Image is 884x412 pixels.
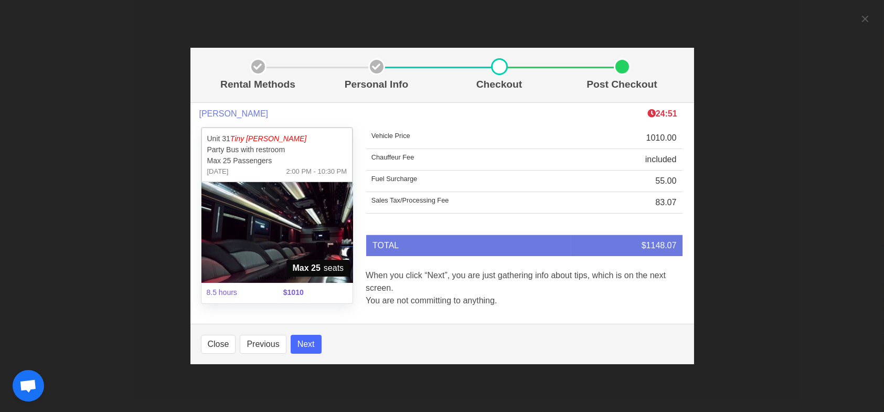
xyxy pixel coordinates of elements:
td: Vehicle Price [366,128,571,149]
td: TOTAL [366,235,571,256]
img: 31%2002.jpg [201,182,353,283]
span: [DATE] [207,166,229,177]
span: The clock is ticking ⁠— this timer shows how long we'll hold this limo during checkout. If time r... [647,109,677,118]
td: 1010.00 [571,128,683,149]
p: Party Bus with restroom [207,144,347,155]
p: Rental Methods [205,77,311,92]
button: Next [291,335,322,354]
td: 55.00 [571,171,683,192]
td: Sales Tax/Processing Fee [366,192,571,214]
td: $1148.07 [571,235,683,256]
span: [PERSON_NAME] [199,109,269,119]
b: 24:51 [647,109,677,118]
td: Fuel Surcharge [366,171,571,192]
span: 2:00 PM - 10:30 PM [286,166,347,177]
p: When you click “Next”, you are just gathering info about tips, which is on the next screen. [366,269,683,294]
p: Max 25 Passengers [207,155,347,166]
td: Chauffeur Fee [366,149,571,171]
p: Post Checkout [565,77,679,92]
span: seats [286,260,350,277]
p: Unit 31 [207,133,347,144]
button: Close [201,335,236,354]
button: Previous [240,335,286,354]
p: You are not committing to anything. [366,294,683,307]
span: 8.5 hours [200,281,277,304]
p: Checkout [442,77,557,92]
strong: Max 25 [293,262,321,274]
div: Open chat [13,370,44,402]
td: 83.07 [571,192,683,214]
td: included [571,149,683,171]
p: Personal Info [319,77,434,92]
span: Tiny [PERSON_NAME] [230,134,306,143]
